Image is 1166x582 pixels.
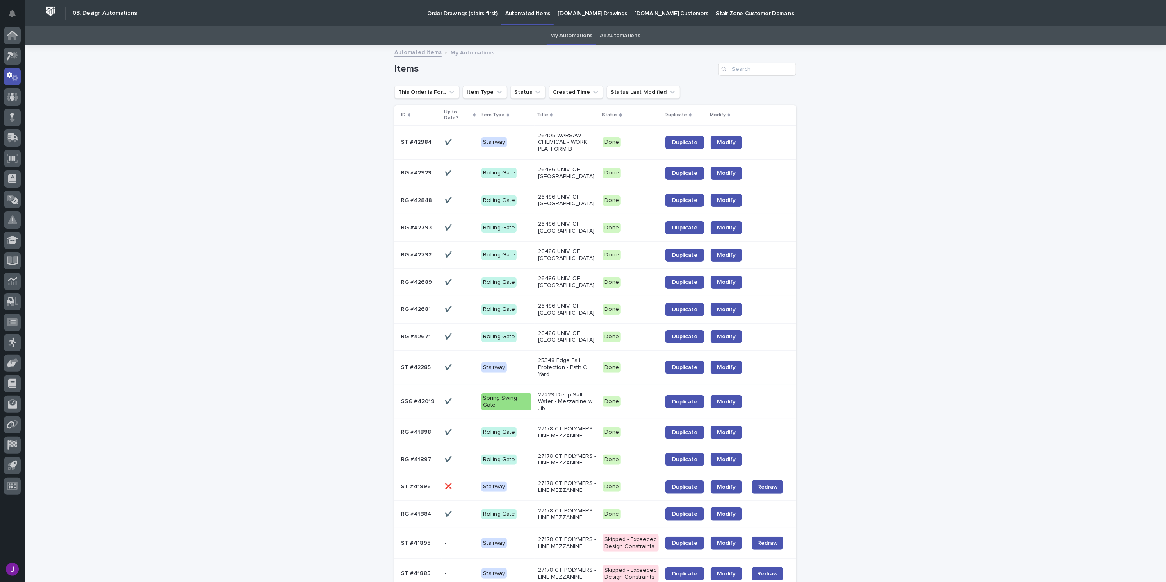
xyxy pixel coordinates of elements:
img: Workspace Logo [43,4,58,19]
div: Done [603,277,621,288]
span: Duplicate [672,225,697,231]
p: RG #42929 [401,168,433,177]
div: Done [603,223,621,233]
button: Item Type [463,86,507,99]
p: ✔️ [445,250,453,258]
a: Modify [711,567,742,580]
button: Redraw [752,567,783,580]
div: Rolling Gate [481,427,517,437]
p: ID [401,111,406,120]
p: 27178 CT POLYMERS - LINE MEZZANINE [538,480,596,494]
a: Duplicate [665,136,704,149]
p: ✔️ [445,362,453,371]
a: Modify [711,249,742,262]
p: RG #41898 [401,427,433,436]
div: Done [603,455,621,465]
a: Modify [711,426,742,439]
div: Done [603,137,621,147]
tr: RG #42848RG #42848 ✔️✔️ Rolling Gate26486 UNIV. OF [GEOGRAPHIC_DATA]DoneDuplicateModify [394,187,796,214]
p: RG #42681 [401,304,433,313]
button: Redraw [752,480,783,494]
tr: RG #42671RG #42671 ✔️✔️ Rolling Gate26486 UNIV. OF [GEOGRAPHIC_DATA]DoneDuplicateModify [394,323,796,351]
div: Done [603,332,621,342]
span: Modify [717,457,736,462]
a: Duplicate [665,249,704,262]
p: RG #42689 [401,277,434,286]
span: Duplicate [672,430,697,435]
a: Duplicate [665,480,704,494]
tr: ST #41896ST #41896 ❌❌ Stairway27178 CT POLYMERS - LINE MEZZANINEDoneDuplicateModifyRedraw [394,473,796,501]
a: Modify [711,194,742,207]
span: Modify [717,170,736,176]
span: Redraw [757,483,778,491]
p: ST #41885 [401,568,432,577]
a: Duplicate [665,567,704,580]
span: Duplicate [672,279,697,285]
p: 25348 Edge Fall Protection - Path C Yard [538,357,596,378]
span: Duplicate [672,484,697,490]
p: ST #42984 [401,137,433,146]
tr: RG #42689RG #42689 ✔️✔️ Rolling Gate26486 UNIV. OF [GEOGRAPHIC_DATA]DoneDuplicateModify [394,269,796,296]
p: 26486 UNIV. OF [GEOGRAPHIC_DATA] [538,330,596,344]
div: Rolling Gate [481,168,517,178]
span: Duplicate [672,197,697,203]
p: 27178 CT POLYMERS - LINE MEZZANINE [538,426,596,439]
tr: ST #42285ST #42285 ✔️✔️ Stairway25348 Edge Fall Protection - Path C YardDoneDuplicateModify [394,351,796,385]
button: Redraw [752,537,783,550]
div: Done [603,168,621,178]
button: Notifications [4,5,21,22]
button: Status [510,86,546,99]
span: Modify [717,365,736,370]
button: users-avatar [4,561,21,578]
p: ✔️ [445,195,453,204]
div: Stairway [481,362,507,373]
p: Modify [710,111,726,120]
a: Duplicate [665,395,704,408]
span: Duplicate [672,170,697,176]
p: 27178 CT POLYMERS - LINE MEZZANINE [538,536,596,550]
div: Done [603,396,621,407]
span: Duplicate [672,511,697,517]
input: Search [718,63,796,76]
span: Modify [717,430,736,435]
p: RG #42793 [401,223,433,231]
div: Stairway [481,538,507,548]
p: Duplicate [665,111,687,120]
span: Redraw [757,539,778,547]
p: My Automations [451,48,494,57]
span: Modify [717,225,736,231]
tr: RG #42792RG #42792 ✔️✔️ Rolling Gate26486 UNIV. OF [GEOGRAPHIC_DATA]DoneDuplicateModify [394,241,796,269]
div: Done [603,250,621,260]
span: Modify [717,511,736,517]
p: ST #42285 [401,362,433,371]
div: Spring Swing Gate [481,393,531,410]
span: Redraw [757,570,778,578]
a: All Automations [600,26,640,45]
p: ST #41895 [401,538,432,547]
a: Duplicate [665,221,704,234]
div: Skipped - Exceeded Design Constraints [603,534,659,552]
a: Modify [711,303,742,316]
p: ✔️ [445,223,453,231]
p: RG #41884 [401,509,433,518]
span: Modify [717,252,736,258]
p: ❌ [445,482,453,490]
div: Done [603,195,621,206]
p: 26486 UNIV. OF [GEOGRAPHIC_DATA] [538,166,596,180]
span: Modify [717,307,736,313]
p: 26486 UNIV. OF [GEOGRAPHIC_DATA] [538,248,596,262]
span: Duplicate [672,307,697,313]
div: Rolling Gate [481,455,517,465]
p: 26486 UNIV. OF [GEOGRAPHIC_DATA] [538,303,596,317]
span: Modify [717,334,736,340]
p: RG #42671 [401,332,433,340]
span: Duplicate [672,540,697,546]
a: Duplicate [665,167,704,180]
p: ✔️ [445,396,453,405]
button: Created Time [549,86,603,99]
tr: RG #41897RG #41897 ✔️✔️ Rolling Gate27178 CT POLYMERS - LINE MEZZANINEDoneDuplicateModify [394,446,796,473]
p: 26486 UNIV. OF [GEOGRAPHIC_DATA] [538,275,596,289]
tr: SSG #42019SSG #42019 ✔️✔️ Spring Swing Gate27229 Deep Salt Water - Mezzanine w_ JibDoneDuplicateM... [394,385,796,419]
p: - [445,538,448,547]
